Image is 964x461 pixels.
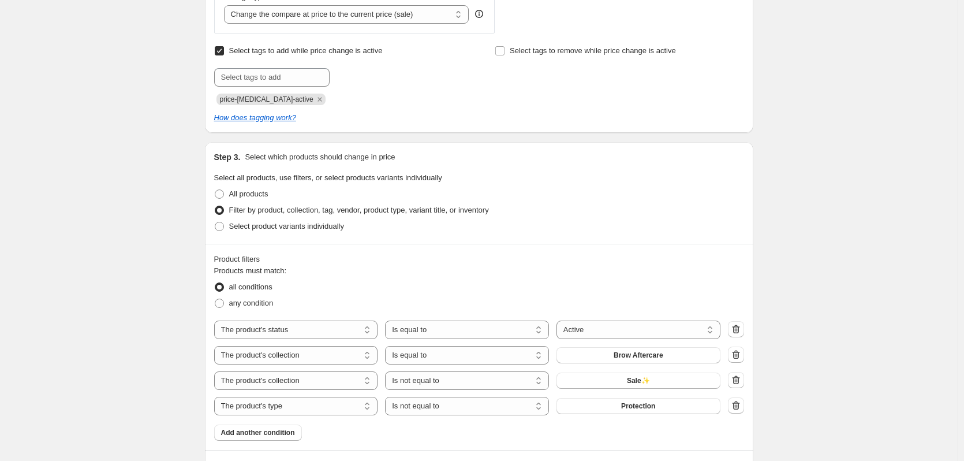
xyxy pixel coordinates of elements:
[556,398,720,414] button: Protection
[315,94,325,105] button: Remove price-change-job-active
[229,282,272,291] span: all conditions
[229,222,344,231] span: Select product variants individually
[221,428,295,437] span: Add another condition
[229,189,268,198] span: All products
[229,46,383,55] span: Select tags to add while price change is active
[556,373,720,389] button: Sale✨
[245,151,395,163] p: Select which products should change in price
[214,254,744,265] div: Product filters
[621,401,655,411] span: Protection
[556,347,720,363] button: Brow Aftercare
[614,351,663,360] span: Brow Aftercare
[214,173,442,182] span: Select all products, use filters, or select products variants individually
[473,8,485,20] div: help
[214,425,302,441] button: Add another condition
[220,95,313,103] span: price-change-job-active
[214,266,287,275] span: Products must match:
[214,151,241,163] h2: Step 3.
[229,299,274,307] span: any condition
[229,206,489,214] span: Filter by product, collection, tag, vendor, product type, variant title, or inventory
[214,113,296,122] a: How does tagging work?
[627,376,650,385] span: Sale✨
[214,68,330,87] input: Select tags to add
[510,46,676,55] span: Select tags to remove while price change is active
